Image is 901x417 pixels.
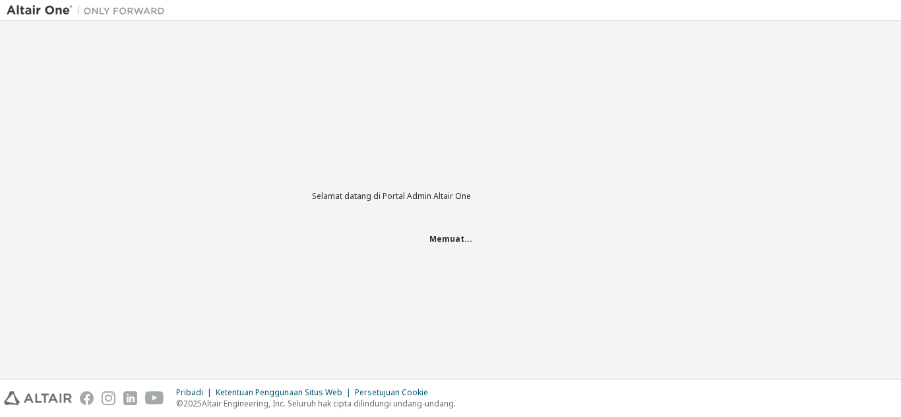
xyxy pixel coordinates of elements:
[176,398,183,409] font: ©
[102,391,115,405] img: instagram.svg
[4,391,72,405] img: altair_logo.svg
[176,387,203,398] font: Pribadi
[312,191,471,202] font: Selamat datang di Portal Admin Altair One
[7,4,171,17] img: Altair Satu
[216,387,342,398] font: Ketentuan Penggunaan Situs Web
[202,398,456,409] font: Altair Engineering, Inc. Seluruh hak cipta dilindungi undang-undang.
[429,233,472,244] font: Memuat...
[183,398,202,409] font: 2025
[123,391,137,405] img: linkedin.svg
[355,387,428,398] font: Persetujuan Cookie
[80,391,94,405] img: facebook.svg
[145,391,164,405] img: youtube.svg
